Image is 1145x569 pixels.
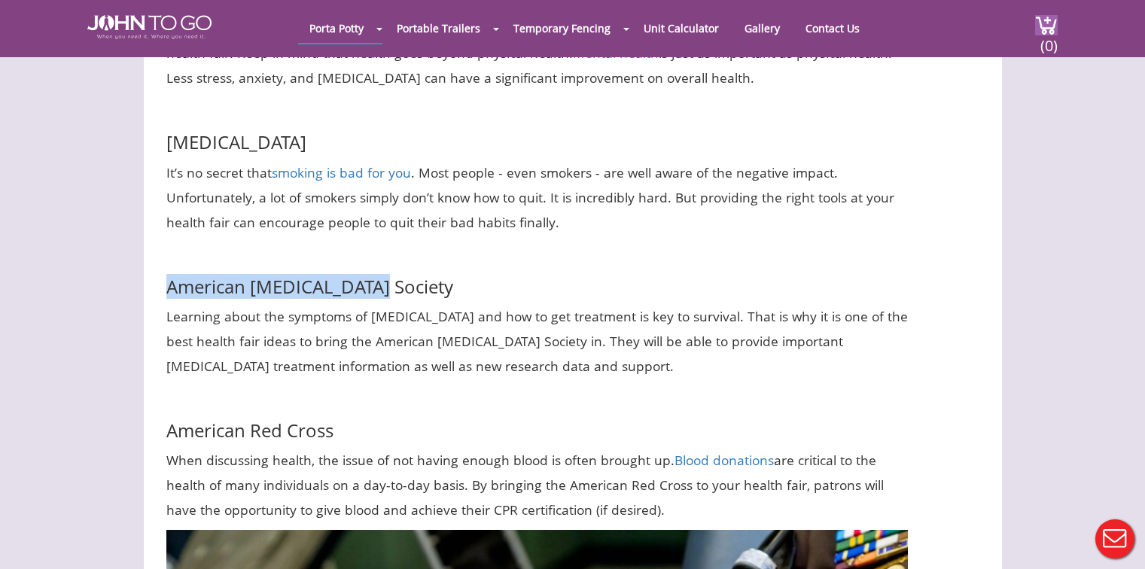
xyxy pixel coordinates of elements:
p: When discussing health, the issue of not having enough blood is often brought up. are critical to... [166,448,908,522]
h3: American [MEDICAL_DATA] Society [166,250,908,297]
a: Contact Us [794,14,871,43]
a: Blood donations [675,451,774,469]
p: Learning about the symptoms of [MEDICAL_DATA] and how to get treatment is key to survival. That i... [166,304,908,379]
p: It’s no secret that . Most people - even smokers - are well aware of the negative impact. Unfortu... [166,160,908,235]
a: Temporary Fencing [502,14,622,43]
a: smoking is bad for you [272,163,411,181]
span: (0) [1040,23,1058,56]
a: Porta Potty [298,14,375,43]
a: Unit Calculator [632,14,730,43]
img: JOHN to go [87,15,212,39]
a: Portable Trailers [385,14,492,43]
img: cart a [1035,15,1058,35]
a: Gallery [733,14,791,43]
h3: American Red Cross [166,394,908,440]
button: Live Chat [1085,509,1145,569]
h3: [MEDICAL_DATA] [166,105,908,152]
